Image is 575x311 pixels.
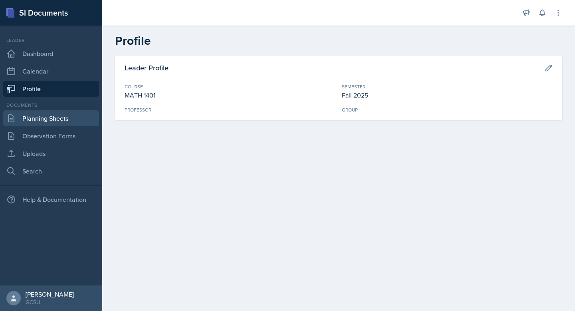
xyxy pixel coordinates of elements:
[3,191,99,207] div: Help & Documentation
[3,46,99,62] a: Dashboard
[342,106,553,114] div: Group
[3,63,99,79] a: Calendar
[3,110,99,126] a: Planning Sheets
[3,128,99,144] a: Observation Forms
[342,90,553,100] div: Fall 2025
[115,34,562,48] h2: Profile
[3,163,99,179] a: Search
[3,146,99,161] a: Uploads
[26,290,74,298] div: [PERSON_NAME]
[26,298,74,306] div: GCSU
[342,83,553,90] div: Semester
[125,90,335,100] div: MATH 1401
[3,37,99,44] div: Leader
[3,102,99,109] div: Documents
[3,81,99,97] a: Profile
[125,62,169,73] h3: Leader Profile
[125,83,335,90] div: Course
[125,106,335,114] div: Professor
